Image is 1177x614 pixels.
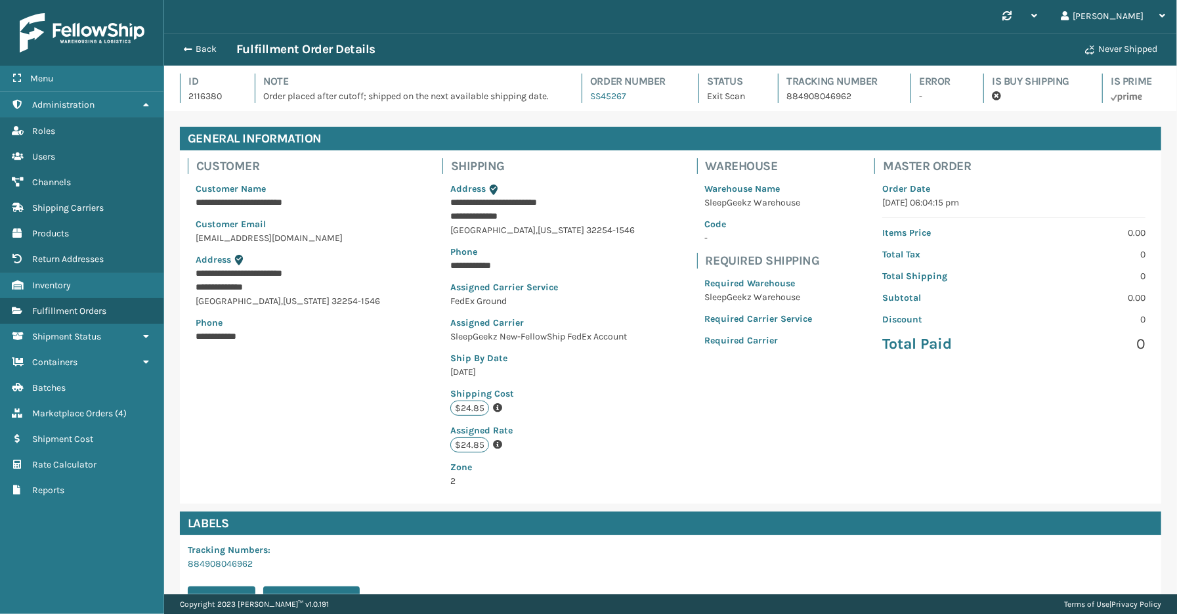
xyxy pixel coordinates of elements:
h4: Master Order [883,158,1153,174]
a: 884908046962 [188,558,253,569]
p: - [919,89,960,103]
h4: Required Shipping [706,253,821,269]
a: Terms of Use [1064,600,1109,609]
p: Order placed after cutoff; shipped on the next available shipping date. [263,89,558,103]
button: Back [176,43,236,55]
button: Print Packing Slip [263,586,360,610]
span: Fulfillment Orders [32,305,106,317]
p: Total Shipping [882,269,1006,283]
p: FedEx Ground [450,294,635,308]
span: Address [196,254,231,265]
span: Products [32,228,69,239]
span: Address [450,183,486,194]
h4: Error [919,74,960,89]
div: | [1064,594,1161,614]
span: Channels [32,177,71,188]
p: 0 [1022,269,1145,283]
p: [EMAIL_ADDRESS][DOMAIN_NAME] [196,231,380,245]
h4: Warehouse [706,158,821,174]
h4: Status [707,74,754,89]
p: $24.85 [450,401,489,416]
p: Total Paid [882,334,1006,354]
p: Discount [882,313,1006,326]
p: 0.00 [1022,291,1145,305]
span: 32254-1546 [586,225,635,236]
span: [US_STATE] [283,296,330,307]
p: 0 [1022,334,1145,354]
p: 2116380 [188,89,231,103]
h4: Customer [196,158,388,174]
p: Ship By Date [450,351,635,365]
p: Subtotal [882,291,1006,305]
p: Assigned Carrier [450,316,635,330]
span: , [281,296,283,307]
h4: General Information [180,127,1161,150]
span: Roles [32,125,55,137]
span: [US_STATE] [538,225,584,236]
p: Customer Email [196,217,380,231]
h4: Labels [180,512,1161,535]
span: Return Addresses [32,253,104,265]
button: Never Shipped [1077,36,1165,62]
p: Warehouse Name [705,182,813,196]
h4: Id [188,74,231,89]
span: Shipment Cost [32,433,93,445]
a: Privacy Policy [1111,600,1161,609]
p: Shipping Cost [450,387,635,401]
span: Batches [32,382,66,393]
p: Required Warehouse [705,276,813,290]
p: Code [705,217,813,231]
img: logo [20,13,144,53]
h4: Is Prime [1111,74,1161,89]
span: [GEOGRAPHIC_DATA] [450,225,536,236]
p: 0 [1022,248,1145,261]
span: Inventory [32,280,71,291]
span: Containers [32,357,77,368]
p: [DATE] 06:04:15 pm [882,196,1145,209]
p: Exit Scan [707,89,754,103]
p: Assigned Rate [450,424,635,437]
h4: Is Buy Shipping [992,74,1079,89]
p: Zone [450,460,635,474]
p: Required Carrier [705,334,813,347]
span: 32254-1546 [332,296,380,307]
span: Administration [32,99,95,110]
span: Shipping Carriers [32,202,104,213]
button: Print Label [188,586,255,610]
p: 0 [1022,313,1145,326]
p: Copyright 2023 [PERSON_NAME]™ v 1.0.191 [180,594,329,614]
p: Order Date [882,182,1145,196]
h4: Note [263,74,558,89]
span: Users [32,151,55,162]
span: Menu [30,73,53,84]
p: Customer Name [196,182,380,196]
p: Total Tax [882,248,1006,261]
p: Required Carrier Service [705,312,813,326]
p: Assigned Carrier Service [450,280,635,294]
p: Phone [196,316,380,330]
p: [DATE] [450,365,635,379]
span: Rate Calculator [32,459,96,470]
p: 884908046962 [786,89,887,103]
h3: Fulfillment Order Details [236,41,375,57]
p: $24.85 [450,437,489,452]
p: Items Price [882,226,1006,240]
p: - [705,231,813,245]
a: SS45267 [590,91,626,102]
p: SleepGeekz Warehouse [705,290,813,304]
p: SleepGeekz Warehouse [705,196,813,209]
span: Marketplace Orders [32,408,113,419]
p: Phone [450,245,635,259]
h4: Tracking Number [786,74,887,89]
span: [GEOGRAPHIC_DATA] [196,296,281,307]
p: 0.00 [1022,226,1145,240]
span: Tracking Numbers : [188,544,270,556]
p: SleepGeekz New-FellowShip FedEx Account [450,330,635,343]
span: ( 4 ) [115,408,127,419]
span: 2 [450,460,635,487]
i: Never Shipped [1085,45,1094,55]
span: Shipment Status [32,331,101,342]
span: Reports [32,485,64,496]
h4: Shipping [451,158,643,174]
h4: Order Number [590,74,675,89]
